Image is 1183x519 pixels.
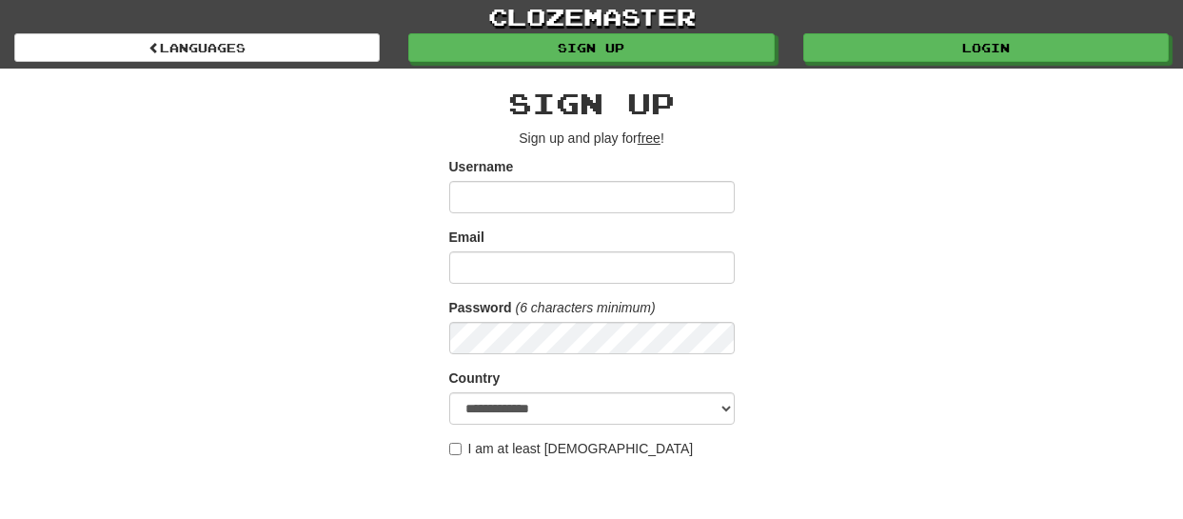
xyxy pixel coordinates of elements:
a: Login [803,33,1169,62]
label: I am at least [DEMOGRAPHIC_DATA] [449,439,694,458]
a: Languages [14,33,380,62]
p: Sign up and play for ! [449,129,735,148]
label: Username [449,157,514,176]
label: Email [449,228,484,247]
label: Country [449,369,501,388]
u: free [638,130,661,146]
h2: Sign up [449,88,735,119]
label: Password [449,298,512,317]
input: I am at least [DEMOGRAPHIC_DATA] [449,443,462,455]
a: Sign up [408,33,774,62]
em: (6 characters minimum) [516,300,656,315]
